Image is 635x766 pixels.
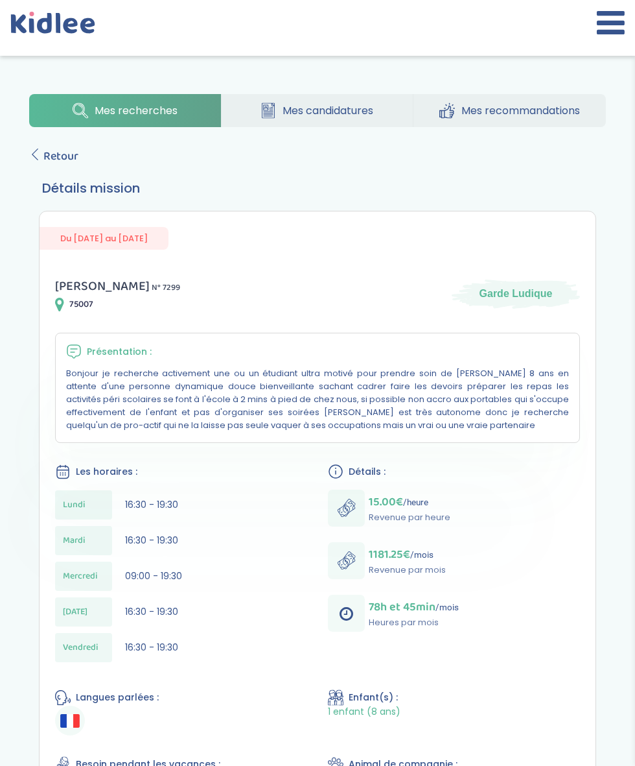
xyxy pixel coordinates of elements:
[95,102,178,119] span: Mes recherches
[222,94,413,127] a: Mes candidatures
[63,569,98,583] span: Mercredi
[369,511,450,524] p: Revenue par heure
[369,545,410,564] span: 1181.25€
[349,691,398,704] span: Enfant(s) :
[55,276,150,296] span: [PERSON_NAME]
[43,147,78,165] span: Retour
[125,605,178,618] span: 16:30 - 19:30
[349,465,386,479] span: Détails :
[63,641,98,654] span: Vendredi
[125,641,178,654] span: 16:30 - 19:30
[369,493,403,511] span: 15.00€
[63,534,86,547] span: Mardi
[328,706,400,718] span: 1 enfant (8 ans)
[66,367,569,432] p: Bonjour je recherche activement une ou un étudiant ultra motivé pour prendre soin de [PERSON_NAME...
[63,498,86,512] span: Lundi
[29,94,221,127] a: Mes recherches
[369,598,459,616] p: /mois
[42,178,593,198] h3: Détails mission
[369,493,450,511] p: /heure
[461,102,580,119] span: Mes recommandations
[125,498,178,511] span: 16:30 - 19:30
[283,102,373,119] span: Mes candidatures
[60,714,80,728] img: Français
[152,281,180,294] span: N° 7299
[413,94,606,127] a: Mes recommandations
[63,605,87,619] span: [DATE]
[369,564,446,577] p: Revenue par mois
[29,147,78,165] a: Retour
[87,345,152,359] span: Présentation :
[125,534,178,547] span: 16:30 - 19:30
[369,598,435,616] span: 78h et 45min
[369,616,459,629] p: Heures par mois
[125,569,182,582] span: 09:00 - 19:30
[76,691,159,704] span: Langues parlées :
[479,287,553,301] span: Garde Ludique
[76,465,137,479] span: Les horaires :
[40,227,168,250] span: Du [DATE] au [DATE]
[369,545,446,564] p: /mois
[69,298,93,311] span: 75007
